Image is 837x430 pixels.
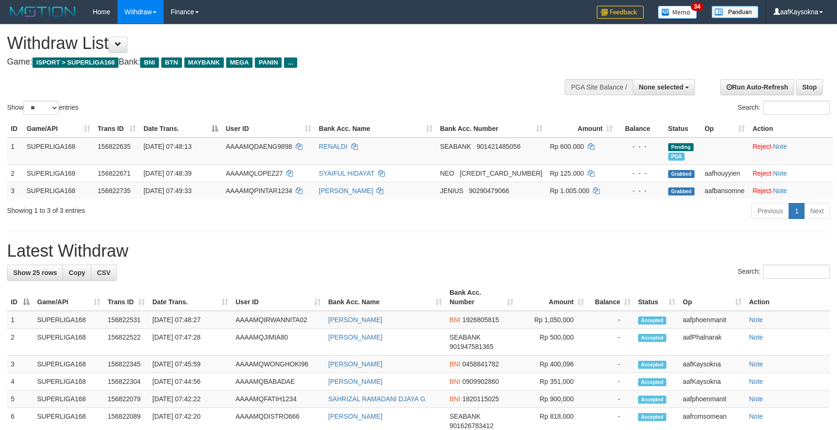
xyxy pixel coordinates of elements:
[462,395,499,403] span: Copy 1820115025 to clipboard
[7,164,23,182] td: 2
[460,170,543,177] span: Copy 5859459223534313 to clipboard
[517,311,588,329] td: Rp 1,050,000
[638,378,666,386] span: Accepted
[658,6,697,19] img: Button%20Memo.svg
[23,164,94,182] td: SUPERLIGA168
[588,311,634,329] td: -
[7,311,33,329] td: 1
[588,390,634,408] td: -
[720,79,794,95] a: Run Auto-Refresh
[33,329,104,356] td: SUPERLIGA168
[691,2,703,11] span: 34
[7,101,79,115] label: Show entries
[638,361,666,369] span: Accepted
[749,395,763,403] a: Note
[638,413,666,421] span: Accepted
[546,120,617,138] th: Amount: activate to sort column ascending
[664,120,701,138] th: Status
[450,316,460,324] span: BNI
[226,57,253,68] span: MEGA
[565,79,632,95] div: PGA Site Balance /
[149,329,232,356] td: [DATE] 07:47:28
[588,329,634,356] td: -
[328,360,382,368] a: [PERSON_NAME]
[633,79,695,95] button: None selected
[284,57,297,68] span: ...
[550,143,584,150] span: Rp 600.000
[69,269,85,276] span: Copy
[701,164,749,182] td: aafhouyyien
[679,329,745,356] td: aafPhalnarak
[749,413,763,420] a: Note
[104,329,149,356] td: 156822522
[23,138,94,165] td: SUPERLIGA168
[324,284,446,311] th: Bank Acc. Name: activate to sort column ascending
[104,284,149,311] th: Trans ID: activate to sort column ascending
[462,360,499,368] span: Copy 0458841782 to clipboard
[315,120,436,138] th: Bank Acc. Name: activate to sort column ascending
[440,187,464,195] span: JENIUS
[517,356,588,373] td: Rp 400,096
[149,356,232,373] td: [DATE] 07:45:59
[94,120,140,138] th: Trans ID: activate to sort column ascending
[7,34,549,53] h1: Withdraw List
[7,182,23,199] td: 3
[436,120,546,138] th: Bank Acc. Number: activate to sort column ascending
[33,311,104,329] td: SUPERLIGA168
[773,143,787,150] a: Note
[773,187,787,195] a: Note
[597,6,644,19] img: Feedback.jpg
[63,265,91,281] a: Copy
[7,356,33,373] td: 3
[550,170,584,177] span: Rp 125.000
[319,170,374,177] a: SYAIFUL HIDAYAT
[319,187,373,195] a: [PERSON_NAME]
[232,311,324,329] td: AAAAMQIRWANNITA02
[634,284,679,311] th: Status: activate to sort column ascending
[638,334,666,342] span: Accepted
[7,373,33,390] td: 4
[450,413,481,420] span: SEABANK
[668,153,685,161] span: Marked by aafromsomean
[7,329,33,356] td: 2
[588,356,634,373] td: -
[679,373,745,390] td: aafKaysokna
[796,79,823,95] a: Stop
[328,316,382,324] a: [PERSON_NAME]
[7,265,63,281] a: Show 25 rows
[328,413,382,420] a: [PERSON_NAME]
[752,170,771,177] a: Reject
[804,203,830,219] a: Next
[140,120,222,138] th: Date Trans.: activate to sort column descending
[763,265,830,279] input: Search:
[668,187,695,195] span: Grabbed
[620,142,660,151] div: - - -
[149,311,232,329] td: [DATE] 07:48:27
[319,143,347,150] a: RENALDI
[222,120,315,138] th: User ID: activate to sort column ascending
[450,343,493,350] span: Copy 901947581365 to clipboard
[104,390,149,408] td: 156822079
[98,143,131,150] span: 156822635
[7,120,23,138] th: ID
[462,316,499,324] span: Copy 1926805815 to clipboard
[104,356,149,373] td: 156822345
[232,373,324,390] td: AAAAMQBABADAE
[469,187,509,195] span: Copy 90290479066 to clipboard
[749,164,833,182] td: ·
[588,373,634,390] td: -
[440,170,454,177] span: NEO
[13,269,57,276] span: Show 25 rows
[679,356,745,373] td: aafKaysokna
[104,311,149,329] td: 156822531
[738,265,830,279] label: Search:
[149,373,232,390] td: [DATE] 07:44:56
[773,170,787,177] a: Note
[450,360,460,368] span: BNI
[91,265,117,281] a: CSV
[450,333,481,341] span: SEABANK
[450,395,460,403] span: BNI
[517,373,588,390] td: Rp 351,000
[679,390,745,408] td: aafphoenmanit
[7,284,33,311] th: ID: activate to sort column descending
